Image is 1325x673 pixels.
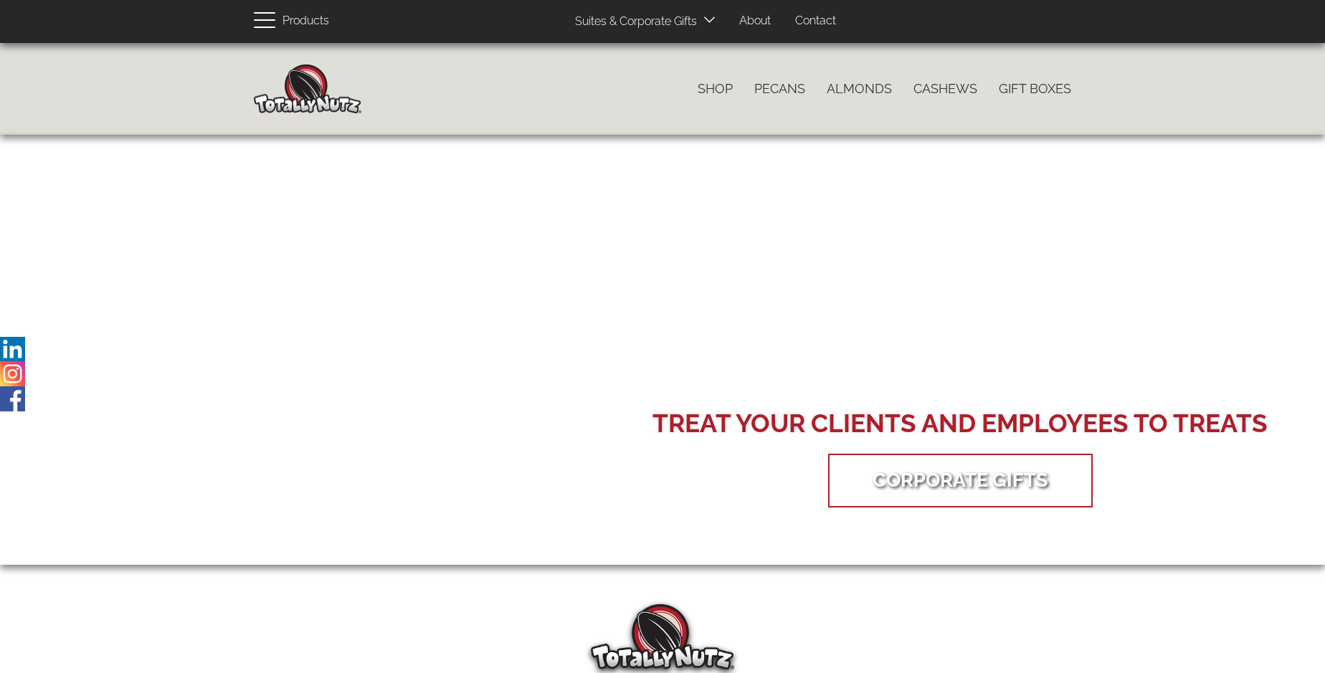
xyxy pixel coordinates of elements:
[744,74,816,104] a: Pecans
[851,457,1070,502] a: Corporate Gifts
[816,74,903,104] a: Almonds
[728,7,782,35] a: About
[903,74,988,104] a: Cashews
[591,604,734,669] img: Totally Nutz Logo
[652,406,1268,441] div: Treat your Clients and Employees to Treats
[687,74,744,104] a: Shop
[254,65,361,113] img: Home
[988,74,1082,104] a: Gift Boxes
[784,7,847,35] a: Contact
[282,11,329,32] span: Products
[564,8,701,36] a: Suites & Corporate Gifts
